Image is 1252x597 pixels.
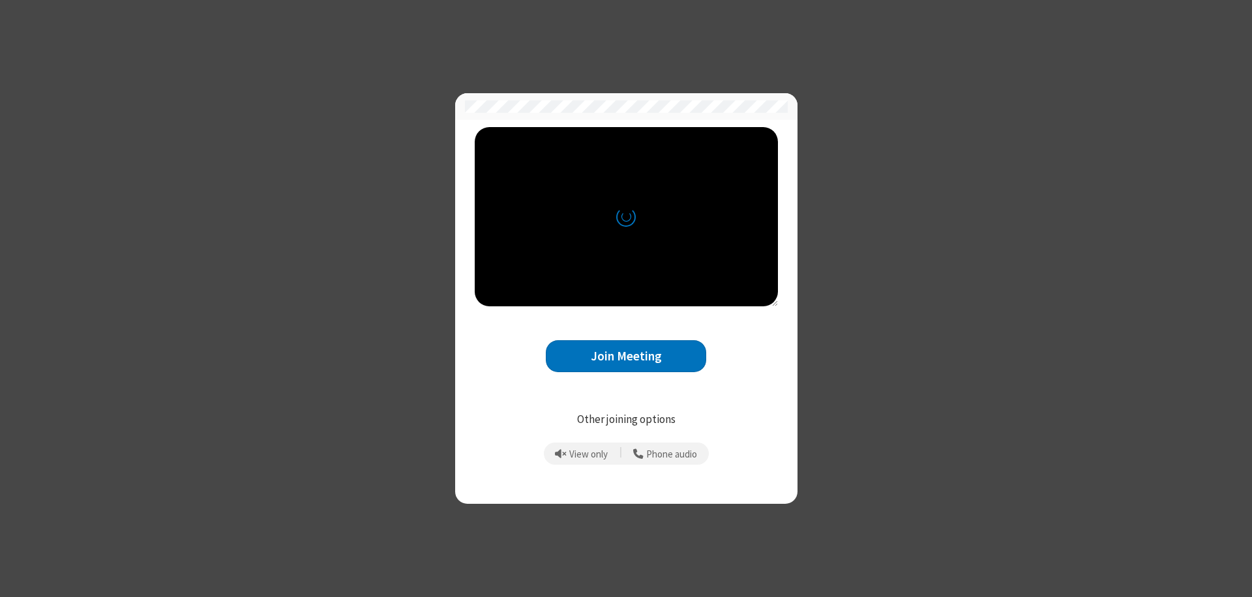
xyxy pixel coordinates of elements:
span: Phone audio [646,449,697,460]
button: Use your phone for mic and speaker while you view the meeting on this device. [629,443,702,465]
span: | [619,444,622,463]
p: Other joining options [475,411,778,428]
button: Prevent echo when there is already an active mic and speaker in the room. [550,443,613,465]
span: View only [569,449,608,460]
button: Join Meeting [546,340,706,372]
